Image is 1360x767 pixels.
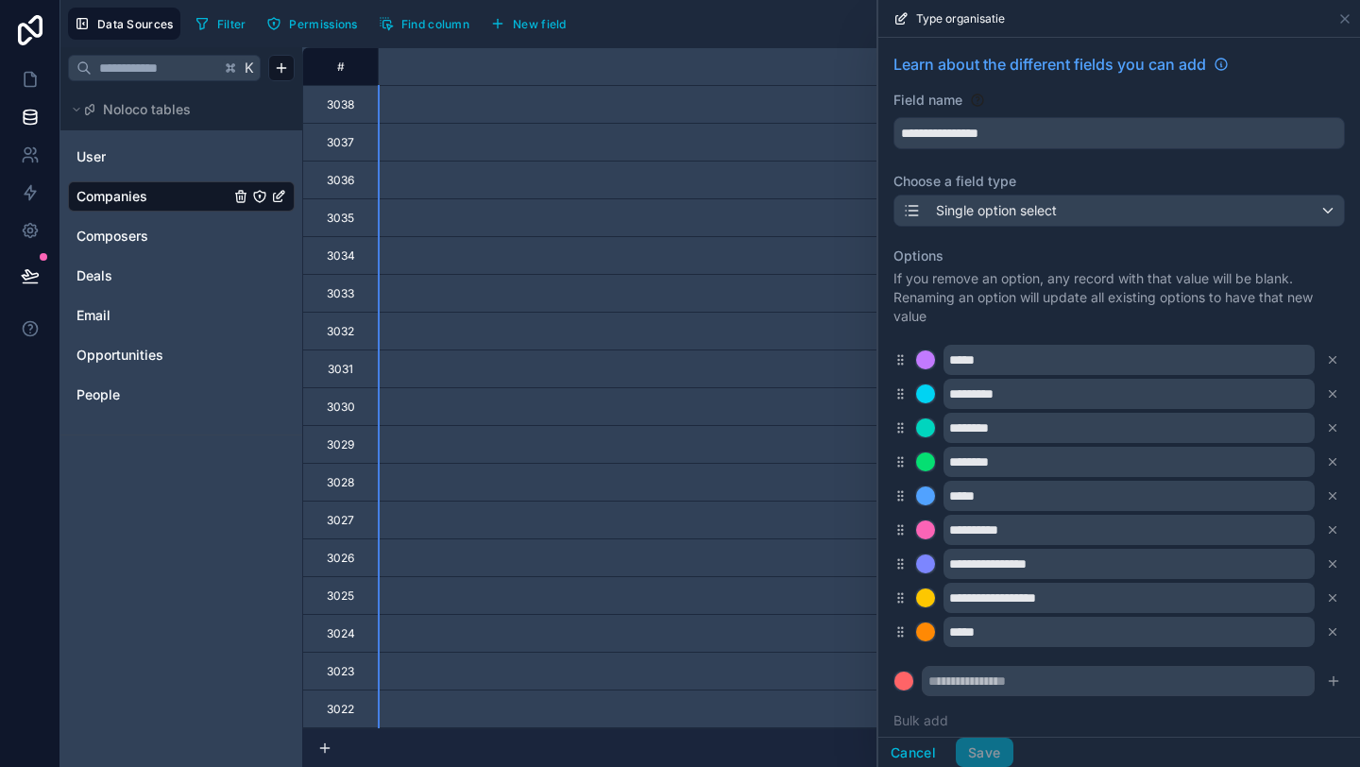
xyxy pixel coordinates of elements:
[68,300,295,331] div: Email
[327,588,354,604] div: 3025
[68,221,295,251] div: Composers
[260,9,371,38] a: Permissions
[68,8,180,40] button: Data Sources
[893,91,962,110] label: Field name
[76,306,229,325] a: Email
[68,142,295,172] div: User
[289,17,357,31] span: Permissions
[893,247,1345,265] label: Options
[327,702,354,717] div: 3022
[327,513,354,528] div: 3027
[97,17,174,31] span: Data Sources
[401,17,469,31] span: Find column
[76,385,120,404] span: People
[893,195,1345,227] button: Single option select
[893,53,1229,76] a: Learn about the different fields you can add
[76,227,148,246] span: Composers
[260,9,364,38] button: Permissions
[76,266,112,285] span: Deals
[327,324,354,339] div: 3032
[327,400,355,415] div: 3030
[68,340,295,370] div: Opportunities
[327,97,354,112] div: 3038
[893,711,948,730] button: Bulk add
[513,17,567,31] span: New field
[936,201,1057,220] span: Single option select
[68,181,295,212] div: Companies
[327,475,354,490] div: 3028
[327,664,354,679] div: 3023
[76,346,229,365] a: Opportunities
[68,261,295,291] div: Deals
[76,187,147,206] span: Companies
[317,60,364,74] div: #
[327,211,354,226] div: 3035
[68,380,295,410] div: People
[484,9,573,38] button: New field
[328,362,353,377] div: 3031
[188,9,253,38] button: Filter
[893,53,1206,76] span: Learn about the different fields you can add
[327,286,354,301] div: 3033
[76,147,229,166] a: User
[893,172,1345,191] label: Choose a field type
[327,437,354,452] div: 3029
[893,269,1345,326] p: If you remove an option, any record with that value will be blank. Renaming an option will update...
[327,248,355,264] div: 3034
[217,17,246,31] span: Filter
[76,187,229,206] a: Companies
[327,173,354,188] div: 3036
[76,266,229,285] a: Deals
[243,61,256,75] span: K
[327,626,355,641] div: 3024
[76,346,163,365] span: Opportunities
[327,551,354,566] div: 3026
[76,306,110,325] span: Email
[76,147,106,166] span: User
[76,227,229,246] a: Composers
[68,96,283,123] button: Noloco tables
[916,11,1005,26] span: Type organisatie
[76,385,229,404] a: People
[372,9,476,38] button: Find column
[103,100,191,119] span: Noloco tables
[327,135,354,150] div: 3037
